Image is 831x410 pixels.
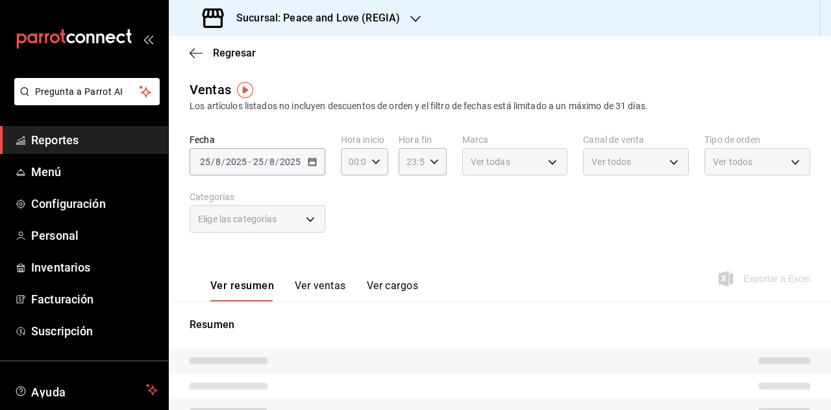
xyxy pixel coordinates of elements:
[249,157,251,167] span: -
[143,34,153,44] button: open_drawer_menu
[713,155,752,168] span: Ver todos
[190,80,231,99] div: Ventas
[295,279,346,301] button: Ver ventas
[14,78,160,105] button: Pregunta a Parrot AI
[190,135,325,144] label: Fecha
[9,94,160,108] a: Pregunta a Parrot AI
[367,279,419,301] button: Ver cargos
[215,157,221,167] input: --
[190,192,325,201] label: Categorías
[269,157,275,167] input: --
[199,157,211,167] input: --
[31,195,158,212] span: Configuración
[31,227,158,244] span: Personal
[35,85,140,99] span: Pregunta a Parrot AI
[279,157,301,167] input: ----
[399,135,446,144] label: Hora fin
[198,212,277,225] span: Elige las categorías
[583,135,689,144] label: Canal de venta
[190,317,810,333] p: Resumen
[213,47,256,59] span: Regresar
[190,47,256,59] button: Regresar
[31,163,158,181] span: Menú
[210,279,418,301] div: navigation tabs
[221,157,225,167] span: /
[31,131,158,149] span: Reportes
[31,259,158,276] span: Inventarios
[31,290,158,308] span: Facturación
[704,135,810,144] label: Tipo de orden
[341,135,388,144] label: Hora inicio
[225,157,247,167] input: ----
[226,10,400,26] h3: Sucursal: Peace and Love (REGIA)
[591,155,631,168] span: Ver todos
[31,382,141,398] span: Ayuda
[264,157,268,167] span: /
[211,157,215,167] span: /
[462,135,568,144] label: Marca
[253,157,264,167] input: --
[237,82,253,98] img: Tooltip marker
[31,322,158,340] span: Suscripción
[210,279,274,301] button: Ver resumen
[471,155,510,168] span: Ver todas
[275,157,279,167] span: /
[190,99,810,113] div: Los artículos listados no incluyen descuentos de orden y el filtro de fechas está limitado a un m...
